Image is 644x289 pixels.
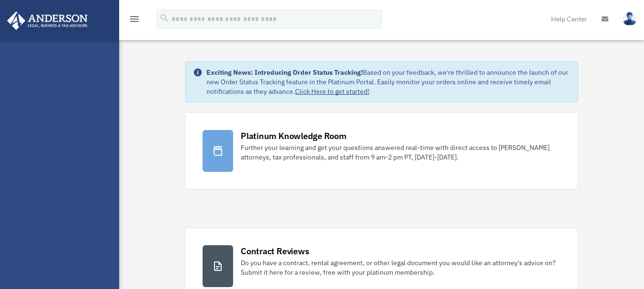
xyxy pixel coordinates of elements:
[206,68,570,96] div: Based on your feedback, we're thrilled to announce the launch of our new Order Status Tracking fe...
[159,13,170,23] i: search
[241,130,347,142] div: Platinum Knowledge Room
[241,245,309,257] div: Contract Reviews
[129,13,140,25] i: menu
[185,112,578,189] a: Platinum Knowledge Room Further your learning and get your questions answered real-time with dire...
[206,68,363,77] strong: Exciting News: Introducing Order Status Tracking!
[129,17,140,25] a: menu
[295,87,369,96] a: Click Here to get started!
[4,11,91,30] img: Anderson Advisors Platinum Portal
[241,258,561,277] div: Do you have a contract, rental agreement, or other legal document you would like an attorney's ad...
[241,143,561,162] div: Further your learning and get your questions answered real-time with direct access to [PERSON_NAM...
[623,12,637,26] img: User Pic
